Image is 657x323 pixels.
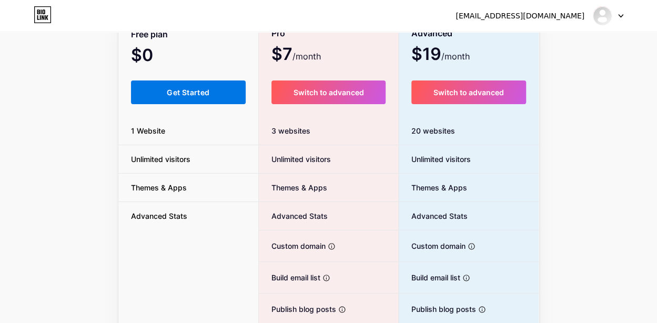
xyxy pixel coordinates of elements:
span: $0 [131,49,181,64]
img: iamdelf [592,6,612,26]
span: Unlimited visitors [118,154,203,165]
span: Themes & Apps [118,182,199,193]
span: Switch to advanced [433,88,504,97]
span: Build email list [399,272,460,283]
span: Advanced [411,24,452,43]
span: $7 [271,48,321,63]
span: 1 Website [118,125,178,136]
span: Switch to advanced [293,88,363,97]
span: Unlimited visitors [399,154,471,165]
span: /month [292,50,321,63]
button: Get Started [131,80,246,104]
span: Free plan [131,25,168,44]
span: $19 [411,48,470,63]
button: Switch to advanced [411,80,527,104]
button: Switch to advanced [271,80,386,104]
span: Pro [271,24,285,43]
div: 20 websites [399,117,539,145]
span: Advanced Stats [259,210,328,221]
span: Custom domain [259,240,326,251]
span: Publish blog posts [259,304,336,315]
span: Publish blog posts [399,304,476,315]
span: Custom domain [399,240,466,251]
div: 3 websites [259,117,398,145]
span: Themes & Apps [259,182,327,193]
span: Advanced Stats [118,210,200,221]
span: Advanced Stats [399,210,468,221]
span: /month [441,50,470,63]
span: Build email list [259,272,320,283]
div: [EMAIL_ADDRESS][DOMAIN_NAME] [456,11,584,22]
span: Themes & Apps [399,182,467,193]
span: Get Started [167,88,209,97]
span: Unlimited visitors [259,154,331,165]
